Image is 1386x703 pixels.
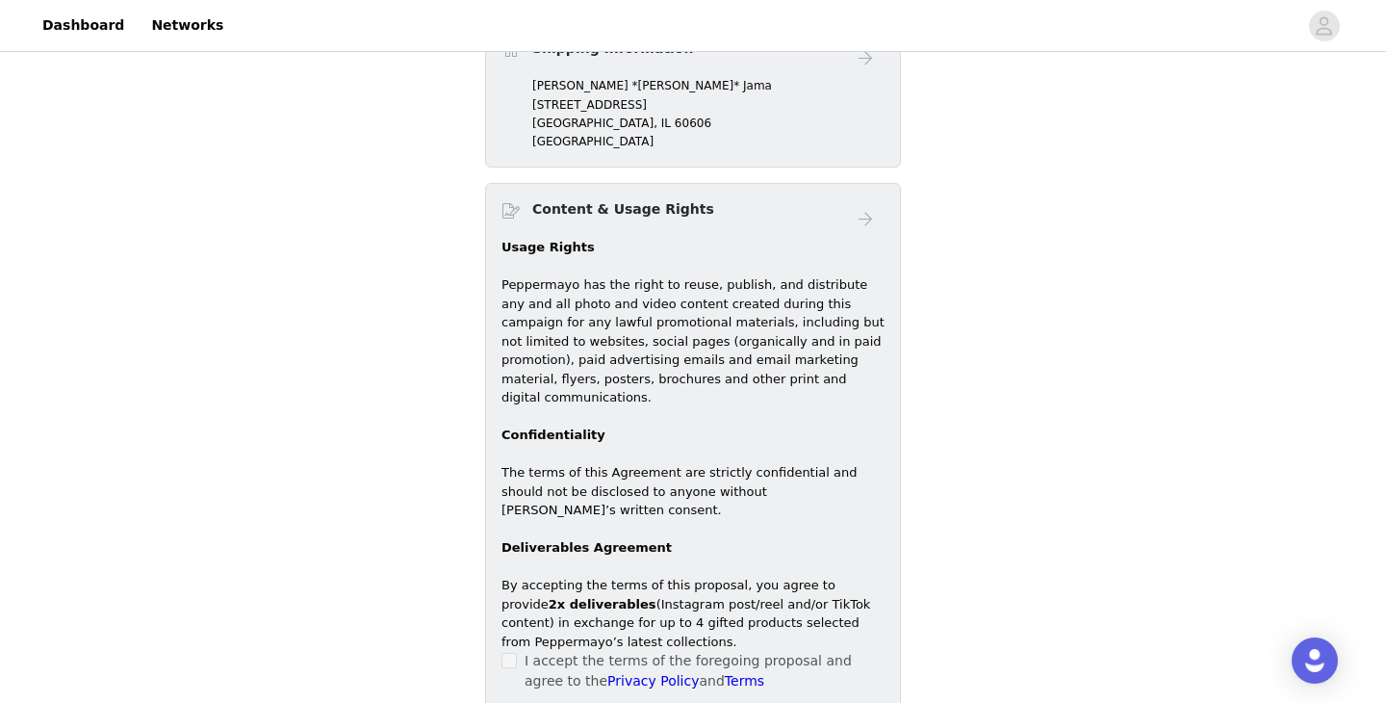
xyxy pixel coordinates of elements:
[675,117,711,130] span: 60606
[532,77,885,94] p: [PERSON_NAME] *[PERSON_NAME]* Jama
[532,117,657,130] span: [GEOGRAPHIC_DATA],
[501,428,605,442] strong: Confidentiality
[532,96,885,114] p: [STREET_ADDRESS]
[532,133,885,150] p: [GEOGRAPHIC_DATA]
[607,673,699,689] a: Privacy Policy
[1292,638,1338,684] div: Open Intercom Messenger
[549,597,656,612] strong: 2x deliverables
[501,238,885,520] p: Peppermayo has the right to reuse, publish, and distribute any and all photo and video content cr...
[1315,11,1333,41] div: avatar
[525,651,885,691] p: I accept the terms of the foregoing proposal and agree to the and
[532,199,714,220] h4: Content & Usage Rights
[31,4,136,47] a: Dashboard
[501,240,595,254] strong: Usage Rights
[661,117,671,130] span: IL
[725,673,764,689] a: Terms
[501,540,672,555] strong: Deliverables Agreement
[485,22,901,168] div: Shipping Information
[140,4,235,47] a: Networks
[501,576,885,651] p: By accepting the terms of this proposal, you agree to provide (Instagram post/reel and/or TikTok ...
